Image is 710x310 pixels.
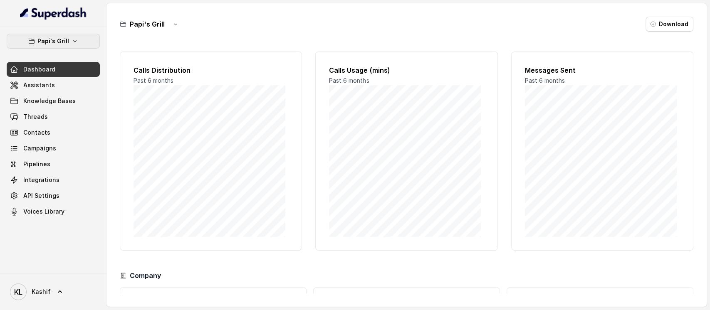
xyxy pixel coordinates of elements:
[23,192,59,200] span: API Settings
[7,141,100,156] a: Campaigns
[7,204,100,219] a: Voices Library
[130,19,165,29] h3: Papi's Grill
[23,144,56,153] span: Campaigns
[7,125,100,140] a: Contacts
[134,65,288,75] h2: Calls Distribution
[7,34,100,49] button: Papi's Grill
[23,65,55,74] span: Dashboard
[7,280,100,303] a: Kashif
[646,17,693,32] button: Download
[7,109,100,124] a: Threads
[14,288,22,296] text: KL
[7,172,100,187] a: Integrations
[23,160,50,168] span: Pipelines
[7,157,100,172] a: Pipelines
[32,288,51,296] span: Kashif
[7,62,100,77] a: Dashboard
[525,65,680,75] h2: Messages Sent
[7,78,100,93] a: Assistants
[7,188,100,203] a: API Settings
[23,176,59,184] span: Integrations
[23,128,50,137] span: Contacts
[20,7,87,20] img: light.svg
[525,77,565,84] span: Past 6 months
[329,65,484,75] h2: Calls Usage (mins)
[37,36,69,46] p: Papi's Grill
[130,271,161,280] h3: Company
[23,207,64,216] span: Voices Library
[23,81,55,89] span: Assistants
[7,93,100,108] a: Knowledge Bases
[134,77,173,84] span: Past 6 months
[329,77,369,84] span: Past 6 months
[23,113,48,121] span: Threads
[23,97,76,105] span: Knowledge Bases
